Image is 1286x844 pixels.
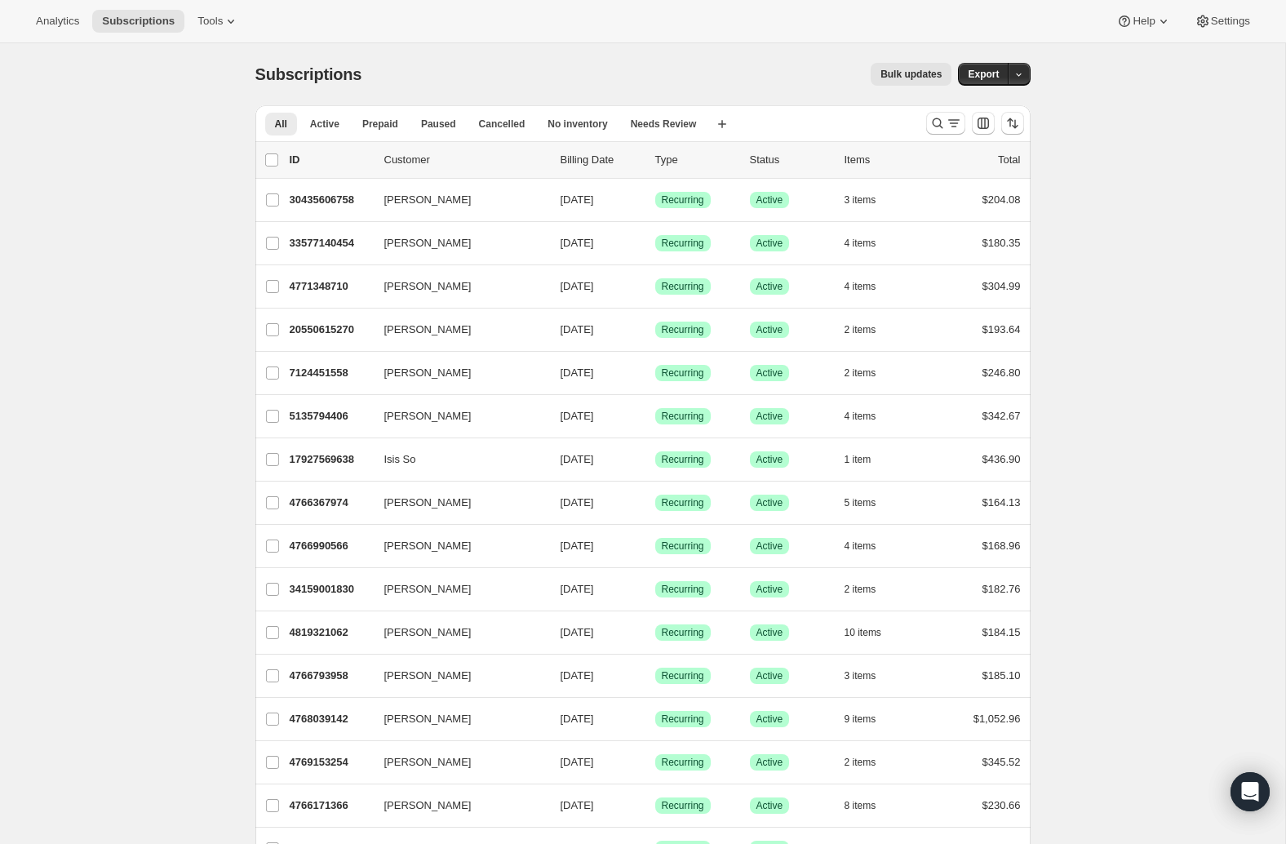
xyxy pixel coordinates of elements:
[561,669,594,682] span: [DATE]
[973,713,1021,725] span: $1,052.96
[102,15,175,28] span: Subscriptions
[662,799,704,812] span: Recurring
[756,626,783,639] span: Active
[290,664,1021,687] div: 4766793958[PERSON_NAME][DATE]SuccessRecurringSuccessActive3 items$185.10
[290,794,1021,817] div: 4766171366[PERSON_NAME][DATE]SuccessRecurringSuccessActive8 items$230.66
[756,280,783,293] span: Active
[756,453,783,466] span: Active
[756,366,783,380] span: Active
[1231,772,1270,811] div: Open Intercom Messenger
[384,322,472,338] span: [PERSON_NAME]
[290,152,371,168] p: ID
[290,624,371,641] p: 4819321062
[561,540,594,552] span: [DATE]
[255,65,362,83] span: Subscriptions
[561,453,594,465] span: [DATE]
[290,232,1021,255] div: 33577140454[PERSON_NAME][DATE]SuccessRecurringSuccessActive4 items$180.35
[1133,15,1155,28] span: Help
[871,63,951,86] button: Bulk updates
[845,410,876,423] span: 4 items
[662,193,704,207] span: Recurring
[662,756,704,769] span: Recurring
[972,112,995,135] button: Customize table column order and visibility
[290,668,371,684] p: 4766793958
[845,152,926,168] div: Items
[756,799,783,812] span: Active
[655,152,737,168] div: Type
[384,235,472,251] span: [PERSON_NAME]
[968,68,999,81] span: Export
[845,280,876,293] span: 4 items
[982,237,1021,249] span: $180.35
[998,152,1020,168] p: Total
[290,405,1021,428] div: 5135794406[PERSON_NAME][DATE]SuccessRecurringSuccessActive4 items$342.67
[845,583,876,596] span: 2 items
[662,626,704,639] span: Recurring
[662,280,704,293] span: Recurring
[845,193,876,207] span: 3 items
[845,323,876,336] span: 2 items
[982,410,1021,422] span: $342.67
[384,192,472,208] span: [PERSON_NAME]
[662,237,704,250] span: Recurring
[375,663,538,689] button: [PERSON_NAME]
[290,578,1021,601] div: 34159001830[PERSON_NAME][DATE]SuccessRecurringSuccessActive2 items$182.76
[561,280,594,292] span: [DATE]
[290,448,1021,471] div: 17927569638Isis So[DATE]SuccessRecurringSuccessActive1 item$436.90
[845,626,881,639] span: 10 items
[384,495,472,511] span: [PERSON_NAME]
[375,533,538,559] button: [PERSON_NAME]
[384,538,472,554] span: [PERSON_NAME]
[845,540,876,553] span: 4 items
[750,152,831,168] p: Status
[845,578,894,601] button: 2 items
[561,152,642,168] p: Billing Date
[982,626,1021,638] span: $184.15
[384,152,548,168] p: Customer
[384,711,472,727] span: [PERSON_NAME]
[845,751,894,774] button: 2 items
[958,63,1009,86] button: Export
[290,365,371,381] p: 7124451558
[982,496,1021,509] span: $164.13
[375,620,538,646] button: [PERSON_NAME]
[1211,15,1250,28] span: Settings
[561,237,594,249] span: [DATE]
[375,490,538,516] button: [PERSON_NAME]
[290,711,371,727] p: 4768039142
[290,189,1021,211] div: 30435606758[PERSON_NAME][DATE]SuccessRecurringSuccessActive3 items$204.08
[662,540,704,553] span: Recurring
[290,318,1021,341] div: 20550615270[PERSON_NAME][DATE]SuccessRecurringSuccessActive2 items$193.64
[1185,10,1260,33] button: Settings
[662,410,704,423] span: Recurring
[845,366,876,380] span: 2 items
[384,365,472,381] span: [PERSON_NAME]
[561,756,594,768] span: [DATE]
[845,232,894,255] button: 4 items
[982,453,1021,465] span: $436.90
[290,152,1021,168] div: IDCustomerBilling DateTypeStatusItemsTotal
[197,15,223,28] span: Tools
[384,451,416,468] span: Isis So
[982,280,1021,292] span: $304.99
[375,187,538,213] button: [PERSON_NAME]
[561,799,594,811] span: [DATE]
[384,668,472,684] span: [PERSON_NAME]
[384,754,472,771] span: [PERSON_NAME]
[375,273,538,300] button: [PERSON_NAME]
[561,626,594,638] span: [DATE]
[845,664,894,687] button: 3 items
[561,496,594,509] span: [DATE]
[662,323,704,336] span: Recurring
[375,749,538,775] button: [PERSON_NAME]
[375,446,538,473] button: Isis So
[631,118,697,131] span: Needs Review
[421,118,456,131] span: Paused
[845,756,876,769] span: 2 items
[290,275,1021,298] div: 4771348710[PERSON_NAME][DATE]SuccessRecurringSuccessActive4 items$304.99
[290,495,371,511] p: 4766367974
[290,754,371,771] p: 4769153254
[845,405,894,428] button: 4 items
[290,362,1021,384] div: 7124451558[PERSON_NAME][DATE]SuccessRecurringSuccessActive2 items$246.80
[375,317,538,343] button: [PERSON_NAME]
